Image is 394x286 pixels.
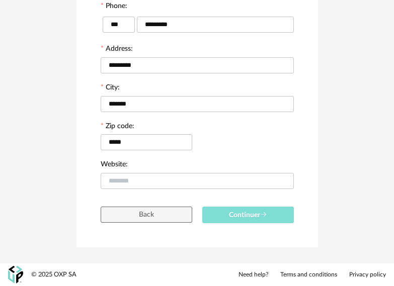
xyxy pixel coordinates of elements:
label: Website: [101,161,128,170]
div: © 2025 OXP SA [31,270,76,279]
img: OXP [8,266,23,283]
button: Back [101,207,192,223]
a: Terms and conditions [280,271,337,279]
button: Continuer [202,207,294,223]
span: Back [139,211,154,218]
label: Zip code: [101,123,134,132]
span: Continuer [229,212,267,219]
label: Address: [101,45,133,54]
a: Privacy policy [349,271,386,279]
label: Phone: [101,3,127,12]
a: Need help? [239,271,268,279]
label: City: [101,84,120,93]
